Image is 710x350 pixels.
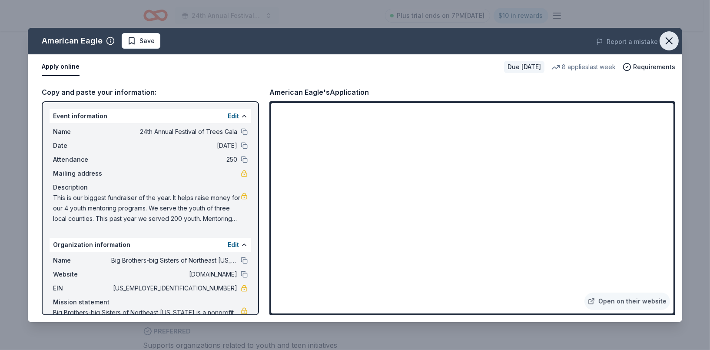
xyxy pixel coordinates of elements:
div: Description [53,182,248,193]
span: 24th Annual Festival of Trees Gala [111,127,237,137]
span: Name [53,255,111,266]
span: Website [53,269,111,280]
div: American Eagle [42,34,103,48]
span: Requirements [633,62,675,72]
a: Open on their website [584,293,670,310]
span: [DOMAIN_NAME] [111,269,237,280]
button: Edit [228,240,239,250]
button: Save [122,33,160,49]
div: Mission statement [53,297,248,307]
span: [DATE] [111,140,237,151]
span: [US_EMPLOYER_IDENTIFICATION_NUMBER] [111,283,237,293]
div: Organization information [50,238,251,252]
span: 250 [111,154,237,165]
div: 8 applies last week [551,62,616,72]
span: Attendance [53,154,111,165]
span: This is our biggest fundraiser of the year. It helps raise money for our 4 youth mentoring progra... [53,193,241,224]
span: Mailing address [53,168,111,179]
span: Big Brothers-big Sisters of Northeast [US_STATE] is a nonprofit organization. It is based in [GEO... [53,307,241,339]
span: EIN [53,283,111,293]
span: Big Brothers-big Sisters of Northeast [US_STATE] [111,255,237,266]
div: American Eagle's Application [269,87,369,98]
div: Copy and paste your information: [42,87,259,98]
span: Name [53,127,111,137]
span: Save [139,36,155,46]
div: Event information [50,109,251,123]
button: Apply online [42,58,80,76]
button: Edit [228,111,239,121]
div: Due [DATE] [504,61,544,73]
button: Requirements [623,62,675,72]
button: Report a mistake [596,37,658,47]
span: Date [53,140,111,151]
